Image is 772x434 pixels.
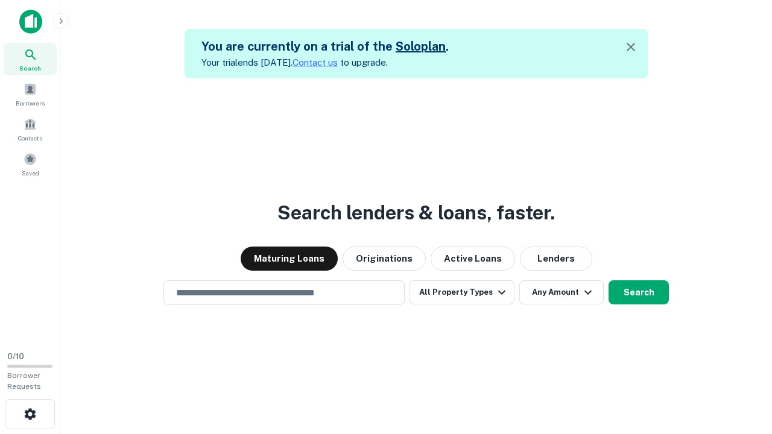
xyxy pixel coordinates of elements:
[19,63,41,73] span: Search
[19,10,42,34] img: capitalize-icon.png
[7,352,24,361] span: 0 / 10
[7,371,41,391] span: Borrower Requests
[343,247,426,271] button: Originations
[410,280,514,304] button: All Property Types
[609,280,669,304] button: Search
[293,57,338,68] a: Contact us
[201,37,449,55] h5: You are currently on a trial of the .
[16,98,45,108] span: Borrowers
[520,247,592,271] button: Lenders
[712,338,772,395] iframe: Chat Widget
[519,280,604,304] button: Any Amount
[22,168,39,178] span: Saved
[4,113,57,145] a: Contacts
[241,247,338,271] button: Maturing Loans
[396,39,446,54] a: Soloplan
[277,198,555,227] h3: Search lenders & loans, faster.
[201,55,449,70] p: Your trial ends [DATE]. to upgrade.
[4,148,57,180] a: Saved
[4,43,57,75] a: Search
[18,133,42,143] span: Contacts
[431,247,515,271] button: Active Loans
[4,78,57,110] a: Borrowers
